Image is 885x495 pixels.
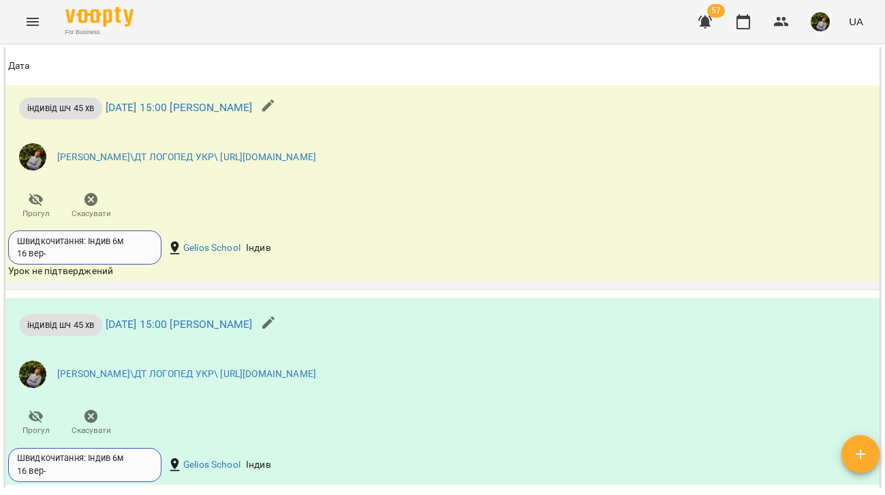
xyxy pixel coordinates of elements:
span: Дата [8,58,877,74]
div: Індив [243,239,274,258]
div: Індив [243,455,274,475]
span: Прогул [22,425,50,436]
img: b75e9dd987c236d6cf194ef640b45b7d.jpg [811,12,830,31]
span: For Business [65,28,134,37]
span: індивід шч 45 хв [19,318,102,331]
div: Урок не підтверджений [8,265,585,278]
button: Скасувати [63,404,119,442]
button: UA [843,9,869,34]
a: [DATE] 15:00 [PERSON_NAME] [106,318,253,331]
a: [DATE] 15:00 [PERSON_NAME] [106,101,253,114]
a: Gelios School [183,241,240,255]
img: b75e9dd987c236d6cf194ef640b45b7d.jpg [19,143,46,170]
span: UA [849,14,863,29]
div: Швидкочитання: Індив 6м [17,235,153,247]
a: Gelios School [183,458,240,472]
button: Прогул [8,187,63,225]
div: 16 вер - [17,247,46,260]
button: Menu [16,5,49,38]
div: Sort [8,58,30,74]
div: 16 вер - [17,465,46,477]
button: Скасувати [63,187,119,225]
span: 57 [707,4,725,18]
span: Скасувати [72,208,111,220]
div: Швидкочитання: Індив 6м [17,452,153,464]
div: Швидкочитання: Індив 6м16 вер- [8,230,161,265]
img: Voopty Logo [65,7,134,27]
img: b75e9dd987c236d6cf194ef640b45b7d.jpg [19,361,46,388]
button: Прогул [8,404,63,442]
a: [PERSON_NAME]\ДТ ЛОГОПЕД УКР\ [URL][DOMAIN_NAME] [57,367,316,381]
div: Дата [8,58,30,74]
span: Скасувати [72,425,111,436]
a: [PERSON_NAME]\ДТ ЛОГОПЕД УКР\ [URL][DOMAIN_NAME] [57,151,316,164]
span: Прогул [22,208,50,220]
span: індивід шч 45 хв [19,102,102,115]
div: Швидкочитання: Індив 6м16 вер- [8,448,161,482]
